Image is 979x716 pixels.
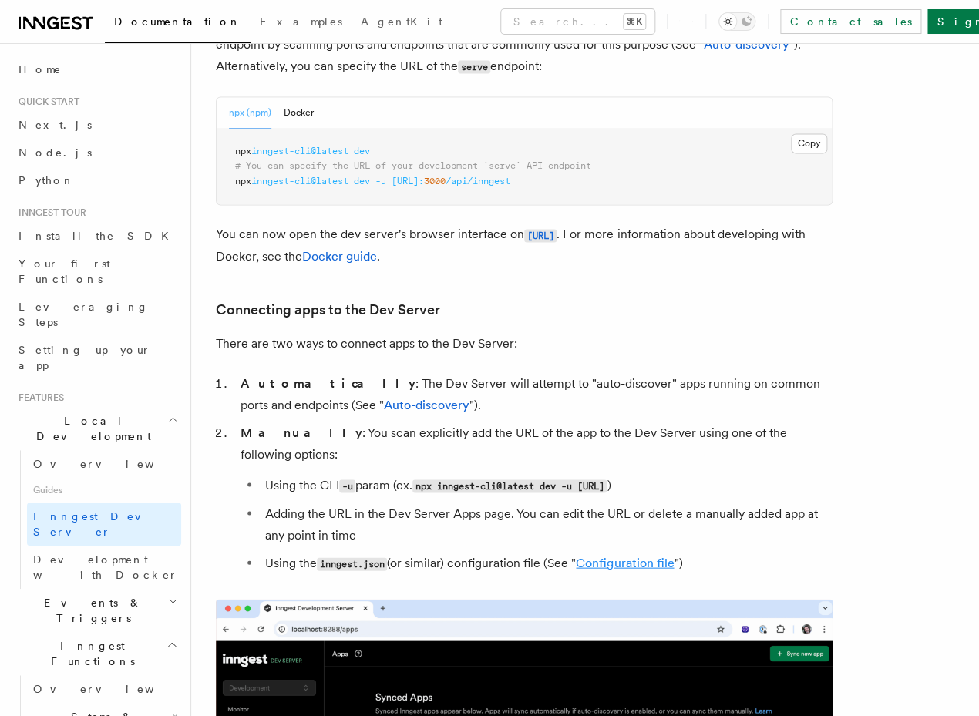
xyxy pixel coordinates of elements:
[19,119,92,131] span: Next.js
[12,413,168,444] span: Local Development
[352,5,452,42] a: AgentKit
[235,176,251,187] span: npx
[302,249,377,264] a: Docker guide
[235,160,591,171] span: # You can specify the URL of your development `serve` API endpoint
[27,546,181,589] a: Development with Docker
[361,15,442,28] span: AgentKit
[33,553,178,581] span: Development with Docker
[12,638,167,669] span: Inngest Functions
[354,146,370,156] span: dev
[12,250,181,293] a: Your first Functions
[624,14,645,29] kbd: ⌘K
[19,146,92,159] span: Node.js
[284,97,314,129] button: Docker
[339,479,355,492] code: -u
[33,458,192,470] span: Overview
[105,5,251,43] a: Documentation
[19,301,149,328] span: Leveraging Steps
[216,224,833,267] p: You can now open the dev server's browser interface on . For more information about developing wi...
[27,478,181,503] span: Guides
[501,9,654,34] button: Search...⌘K
[19,62,62,77] span: Home
[780,9,921,34] a: Contact sales
[392,176,424,187] span: [URL]:
[19,174,75,187] span: Python
[12,407,181,450] button: Local Development
[241,425,362,439] strong: Manually
[27,675,181,703] a: Overview
[524,229,557,242] code: [URL]
[114,15,241,28] span: Documentation
[260,15,342,28] span: Examples
[704,37,789,52] a: Auto-discovery
[375,176,386,187] span: -u
[235,146,251,156] span: npx
[236,422,833,574] li: : You scan explicitly add the URL of the app to the Dev Server using one of the following options:
[33,683,192,695] span: Overview
[458,60,490,73] code: serve
[261,552,833,574] li: Using the (or similar) configuration file (See " ")
[12,589,181,632] button: Events & Triggers
[12,595,168,626] span: Events & Triggers
[424,176,446,187] span: 3000
[241,375,415,390] strong: Automatically
[384,397,469,412] a: Auto-discovery
[216,332,833,354] p: There are two ways to connect apps to the Dev Server:
[12,55,181,83] a: Home
[12,293,181,336] a: Leveraging Steps
[524,227,557,241] a: [URL]
[791,133,827,153] button: Copy
[12,166,181,194] a: Python
[317,557,387,570] code: inngest.json
[12,111,181,139] a: Next.js
[12,222,181,250] a: Install the SDK
[216,298,440,320] a: Connecting apps to the Dev Server
[27,503,181,546] a: Inngest Dev Server
[261,503,833,546] li: Adding the URL in the Dev Server Apps page. You can edit the URL or delete a manually added app a...
[576,555,674,570] a: Configuration file
[12,207,86,219] span: Inngest tour
[27,450,181,478] a: Overview
[251,5,352,42] a: Examples
[12,336,181,379] a: Setting up your app
[251,146,348,156] span: inngest-cli@latest
[261,474,833,496] li: Using the CLI param (ex. )
[446,176,510,187] span: /api/inngest
[229,97,271,129] button: npx (npm)
[12,392,64,404] span: Features
[12,450,181,589] div: Local Development
[12,632,181,675] button: Inngest Functions
[19,344,151,371] span: Setting up your app
[19,257,110,285] span: Your first Functions
[412,479,607,492] code: npx inngest-cli@latest dev -u [URL]
[718,12,755,31] button: Toggle dark mode
[19,230,178,242] span: Install the SDK
[12,139,181,166] a: Node.js
[354,176,370,187] span: dev
[251,176,348,187] span: inngest-cli@latest
[216,12,833,78] p: You can start the dev server with a single command. The dev server will attempt to find an Innges...
[33,510,165,538] span: Inngest Dev Server
[12,96,79,108] span: Quick start
[236,372,833,415] li: : The Dev Server will attempt to "auto-discover" apps running on common ports and endpoints (See ...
